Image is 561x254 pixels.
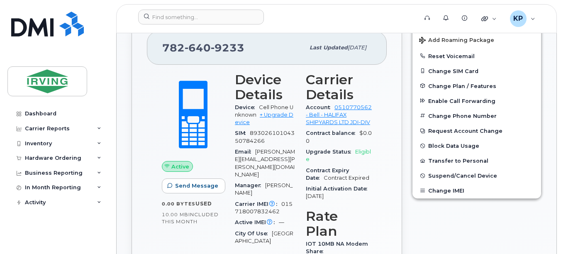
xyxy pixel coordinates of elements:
[428,98,495,104] span: Enable Call Forwarding
[412,138,541,153] button: Block Data Usage
[235,201,281,207] span: Carrier IMEI
[513,14,523,24] span: KP
[162,211,219,225] span: included this month
[138,10,264,24] input: Find something...
[235,130,295,144] span: 89302610104350784266
[419,37,494,45] span: Add Roaming Package
[162,178,225,193] button: Send Message
[306,209,372,239] h3: Rate Plan
[412,93,541,108] button: Enable Call Forwarding
[162,201,195,207] span: 0.00 Bytes
[175,182,218,190] span: Send Message
[412,123,541,138] button: Request Account Change
[306,149,355,155] span: Upgrade Status
[412,183,541,198] button: Change IMEI
[306,193,324,199] span: [DATE]
[185,42,211,54] span: 640
[306,130,359,136] span: Contract balance
[412,31,541,48] button: Add Roaming Package
[310,44,348,51] span: Last updated
[235,230,272,237] span: City Of Use
[235,182,265,188] span: Manager
[412,168,541,183] button: Suspend/Cancel Device
[324,175,369,181] span: Contract Expired
[235,219,279,225] span: Active IMEI
[412,49,541,64] button: Reset Voicemail
[235,230,293,244] span: [GEOGRAPHIC_DATA]
[235,149,295,178] span: [PERSON_NAME][EMAIL_ADDRESS][PERSON_NAME][DOMAIN_NAME]
[428,173,497,179] span: Suspend/Cancel Device
[476,10,502,27] div: Quicklinks
[162,42,244,54] span: 782
[306,104,372,126] a: 0510770562 - Bell - HALIFAX SHIPYARDS LTD JDI-DIV
[428,83,496,89] span: Change Plan / Features
[412,153,541,168] button: Transfer to Personal
[235,201,293,215] span: 015718007832462
[235,72,296,102] h3: Device Details
[235,149,255,155] span: Email
[306,186,371,192] span: Initial Activation Date
[306,104,334,110] span: Account
[412,108,541,123] button: Change Phone Number
[279,219,284,225] span: —
[306,130,372,144] span: $0.00
[195,200,212,207] span: used
[235,104,259,110] span: Device
[235,104,293,118] span: Cell Phone Unknown
[211,42,244,54] span: 9233
[348,44,366,51] span: [DATE]
[412,78,541,93] button: Change Plan / Features
[235,130,250,136] span: SIM
[306,72,372,102] h3: Carrier Details
[504,10,541,27] div: Karen Perera
[171,163,189,171] span: Active
[412,64,541,78] button: Change SIM Card
[306,167,349,181] span: Contract Expiry Date
[162,212,188,217] span: 10.00 MB
[235,112,293,125] a: + Upgrade Device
